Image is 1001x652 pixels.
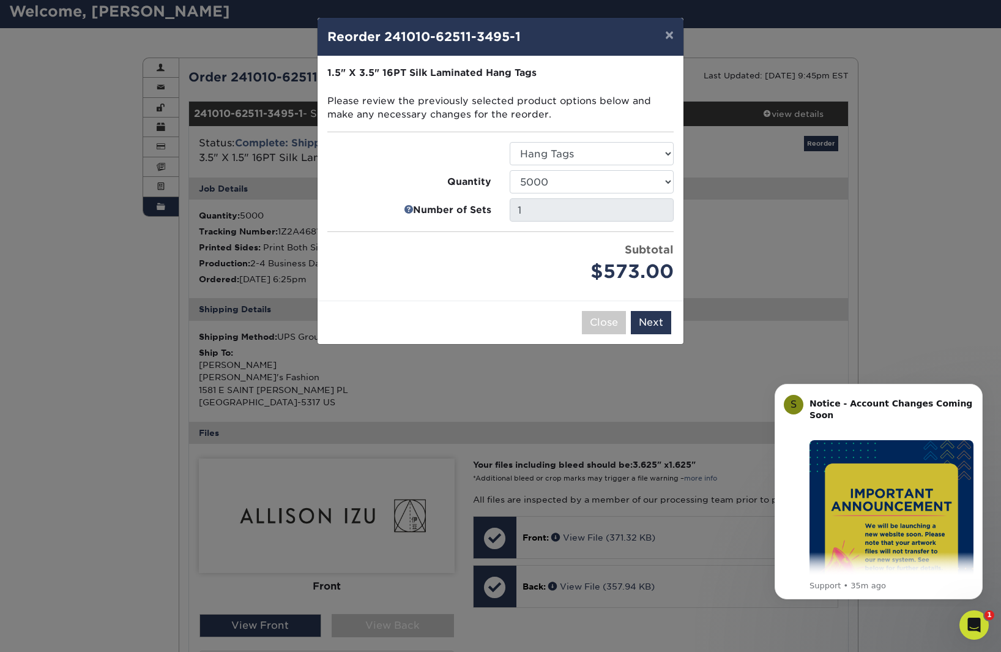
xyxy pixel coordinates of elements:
[582,311,626,334] button: Close
[625,243,674,256] strong: Subtotal
[756,373,1001,607] iframe: Intercom notifications message
[413,203,491,217] strong: Number of Sets
[510,258,674,286] div: $573.00
[959,610,989,640] iframe: Intercom live chat
[631,311,671,334] button: Next
[327,67,537,78] strong: 1.5" X 3.5" 16PT Silk Laminated Hang Tags
[655,18,683,52] button: ×
[327,66,674,122] p: Please review the previously selected product options below and make any necessary changes for th...
[984,610,994,620] span: 1
[447,175,491,189] strong: Quantity
[327,28,674,46] h4: Reorder 241010-62511-3495-1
